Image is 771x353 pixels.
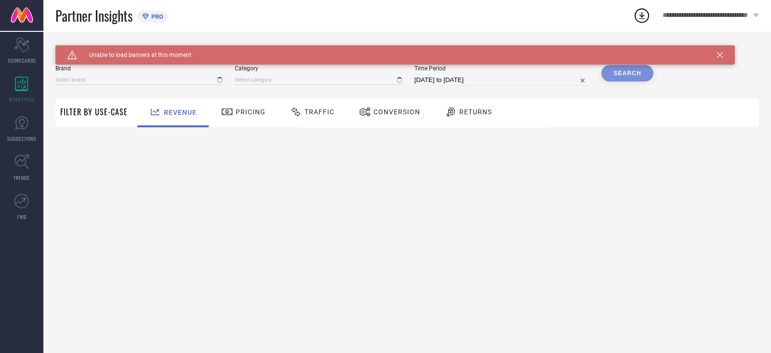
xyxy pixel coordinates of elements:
[9,96,35,103] span: WORKSPACE
[55,75,223,85] input: Select brand
[13,174,30,181] span: TRENDS
[149,13,163,20] span: PRO
[55,45,122,53] span: SYSTEM WORKSPACE
[235,75,402,85] input: Select category
[17,213,27,220] span: FWD
[459,108,492,116] span: Returns
[235,65,402,72] span: Category
[60,106,128,118] span: Filter By Use-Case
[414,74,589,86] input: Select time period
[236,108,266,116] span: Pricing
[55,65,223,72] span: Brand
[8,57,36,64] span: SCORECARDS
[164,109,197,116] span: Revenue
[414,65,589,72] span: Time Period
[373,108,420,116] span: Conversion
[633,7,651,24] div: Open download list
[55,6,133,26] span: Partner Insights
[7,135,37,142] span: SUGGESTIONS
[305,108,334,116] span: Traffic
[77,52,191,58] span: Unable to load banners at this moment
